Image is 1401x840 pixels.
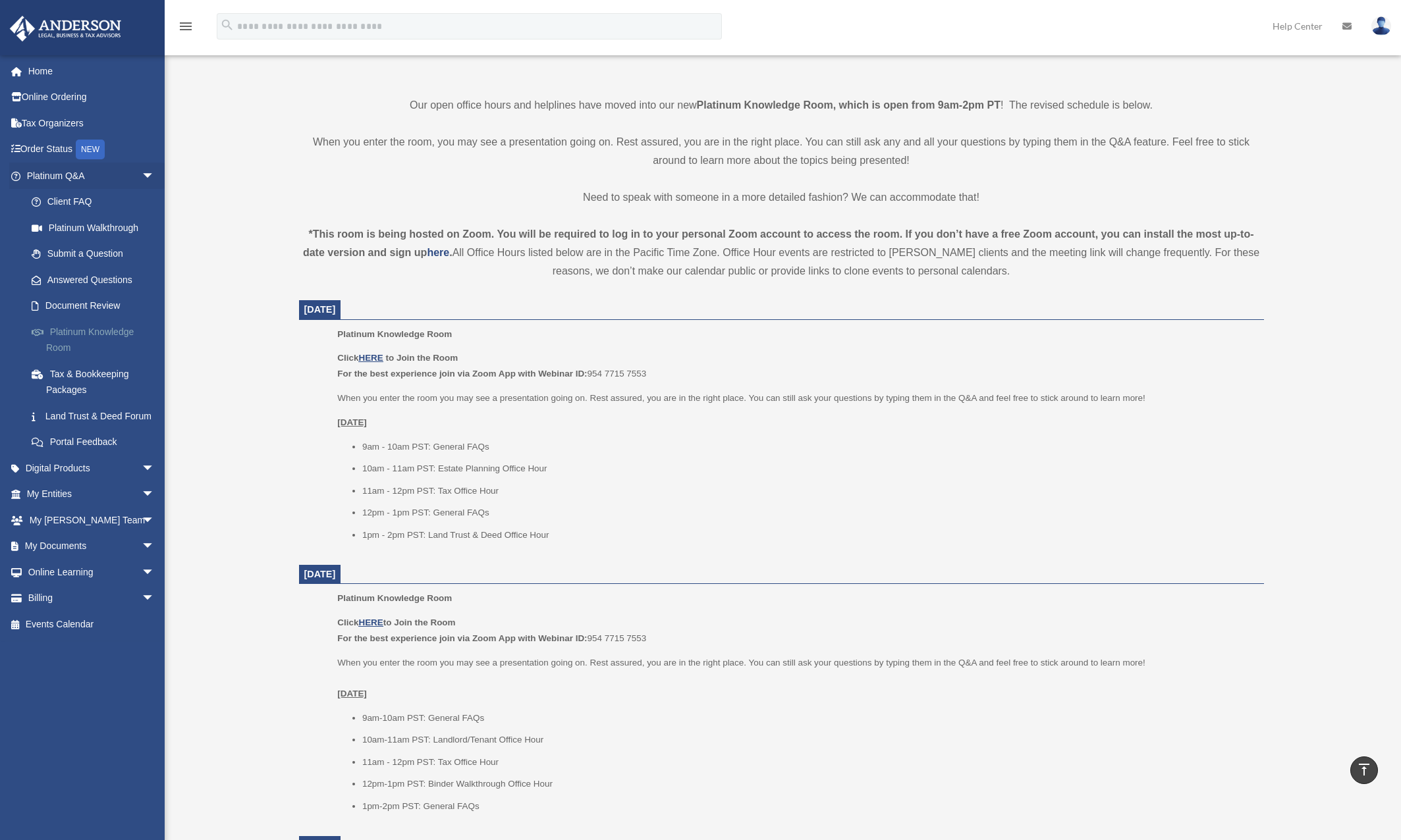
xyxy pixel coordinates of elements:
a: vertical_align_top [1350,756,1378,784]
li: 1pm - 2pm PST: Land Trust & Deed Office Hour [362,527,1255,543]
span: arrow_drop_down [142,455,168,482]
a: Land Trust & Deed Forum [18,403,175,429]
img: User Pic [1371,16,1391,36]
b: Click to Join the Room [337,617,455,627]
li: 11am - 12pm PST: Tax Office Hour [362,754,1255,770]
a: Events Calendar [9,611,175,637]
a: Online Ordering [9,84,175,111]
b: For the best experience join via Zoom App with Webinar ID: [337,633,587,643]
a: Submit a Question [18,241,175,267]
a: My [PERSON_NAME] Teamarrow_drop_down [9,507,175,533]
li: 9am - 10am PST: General FAQs [362,439,1255,455]
a: Portal Feedback [18,429,175,456]
a: Client FAQ [18,189,175,215]
p: When you enter the room, you may see a presentation going on. Rest assured, you are in the right ... [299,133,1264,170]
li: 11am - 12pm PST: Tax Office Hour [362,483,1255,499]
div: All Office Hours listed below are in the Pacific Time Zone. Office Hour events are restricted to ... [299,225,1264,280]
div: NEW [76,140,105,159]
b: Click [337,353,385,363]
a: Online Learningarrow_drop_down [9,559,175,585]
span: arrow_drop_down [142,163,168,190]
u: [DATE] [337,417,367,427]
a: menu [178,23,194,34]
span: arrow_drop_down [142,507,168,534]
p: When you enter the room you may see a presentation going on. Rest assured, you are in the right p... [337,390,1254,406]
strong: Platinum Knowledge Room, which is open from 9am-2pm PT [697,99,1001,111]
b: to Join the Room [386,353,458,363]
p: Need to speak with someone in a more detailed fashion? We can accommodate that! [299,188,1264,207]
li: 10am - 11am PST: Estate Planning Office Hour [362,461,1255,477]
a: Platinum Walkthrough [18,215,175,241]
li: 12pm - 1pm PST: General FAQs [362,505,1255,521]
strong: *This room is being hosted on Zoom. You will be required to log in to your personal Zoom account ... [303,228,1254,258]
a: Tax Organizers [9,110,175,136]
span: Platinum Knowledge Room [337,329,452,339]
a: Answered Questions [18,267,175,293]
li: 10am-11am PST: Landlord/Tenant Office Hour [362,732,1255,748]
b: For the best experience join via Zoom App with Webinar ID: [337,369,587,379]
i: menu [178,18,194,34]
li: 12pm-1pm PST: Binder Walkthrough Office Hour [362,776,1255,792]
span: [DATE] [304,569,336,579]
a: My Entitiesarrow_drop_down [9,481,175,508]
span: arrow_drop_down [142,585,168,612]
span: arrow_drop_down [142,533,168,560]
i: search [220,18,234,32]
li: 9am-10am PST: General FAQs [362,710,1255,726]
a: Platinum Knowledge Room [18,319,175,361]
a: here [427,247,449,258]
img: Anderson Advisors Platinum Portal [6,16,125,41]
a: Tax & Bookkeeping Packages [18,361,175,403]
a: Billingarrow_drop_down [9,585,175,612]
span: arrow_drop_down [142,481,168,508]
span: Platinum Knowledge Room [337,593,452,603]
a: Document Review [18,293,175,319]
p: When you enter the room you may see a presentation going on. Rest assured, you are in the right p... [337,655,1254,702]
p: 954 7715 7553 [337,615,1254,646]
i: vertical_align_top [1356,762,1372,777]
p: 954 7715 7553 [337,350,1254,381]
p: Our open office hours and helplines have moved into our new ! The revised schedule is below. [299,96,1264,115]
a: Order StatusNEW [9,136,175,163]
span: [DATE] [304,304,336,315]
a: Digital Productsarrow_drop_down [9,455,175,481]
a: My Documentsarrow_drop_down [9,533,175,560]
a: HERE [358,617,383,627]
a: HERE [358,353,383,363]
strong: . [449,247,452,258]
a: Platinum Q&Aarrow_drop_down [9,163,175,189]
span: arrow_drop_down [142,559,168,586]
u: [DATE] [337,689,367,698]
li: 1pm-2pm PST: General FAQs [362,799,1255,814]
a: Home [9,58,175,84]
